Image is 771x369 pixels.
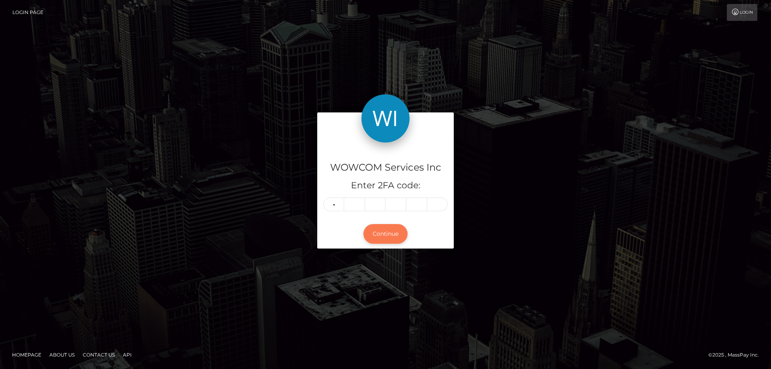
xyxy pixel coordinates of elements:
[12,4,43,21] a: Login Page
[361,94,410,143] img: WOWCOM Services Inc
[708,351,765,359] div: © 2025 , MassPay Inc.
[363,224,408,244] button: Continue
[46,349,78,361] a: About Us
[80,349,118,361] a: Contact Us
[727,4,757,21] a: Login
[323,161,448,175] h4: WOWCOM Services Inc
[9,349,45,361] a: Homepage
[120,349,135,361] a: API
[323,179,448,192] h5: Enter 2FA code:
